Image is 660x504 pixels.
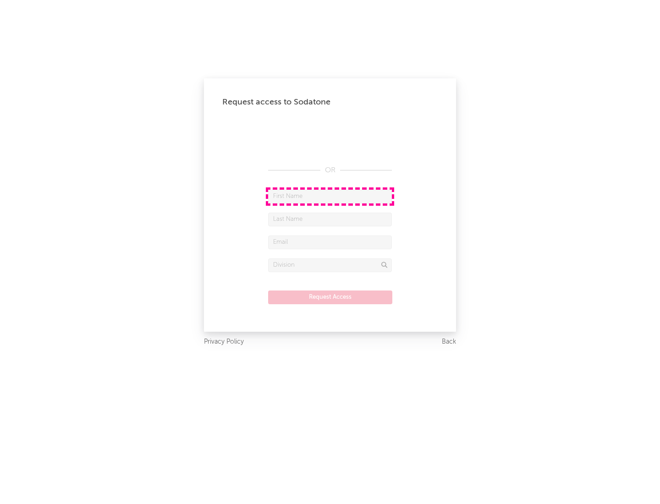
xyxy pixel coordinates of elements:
[268,213,392,226] input: Last Name
[268,190,392,203] input: First Name
[268,165,392,176] div: OR
[268,236,392,249] input: Email
[442,336,456,348] a: Back
[268,258,392,272] input: Division
[222,97,438,108] div: Request access to Sodatone
[268,290,392,304] button: Request Access
[204,336,244,348] a: Privacy Policy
